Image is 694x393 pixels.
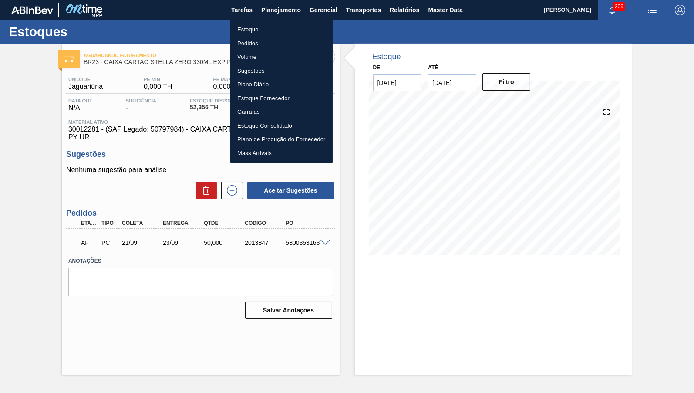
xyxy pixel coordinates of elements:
[230,37,333,51] a: Pedidos
[230,50,333,64] a: Volume
[230,105,333,119] a: Garrafas
[230,64,333,78] a: Sugestões
[230,78,333,91] a: Plano Diário
[230,23,333,37] a: Estoque
[230,91,333,105] a: Estoque Fornecedor
[230,132,333,146] a: Plano de Produção do Fornecedor
[230,146,333,160] a: Mass Arrivals
[230,119,333,133] a: Estoque Consolidado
